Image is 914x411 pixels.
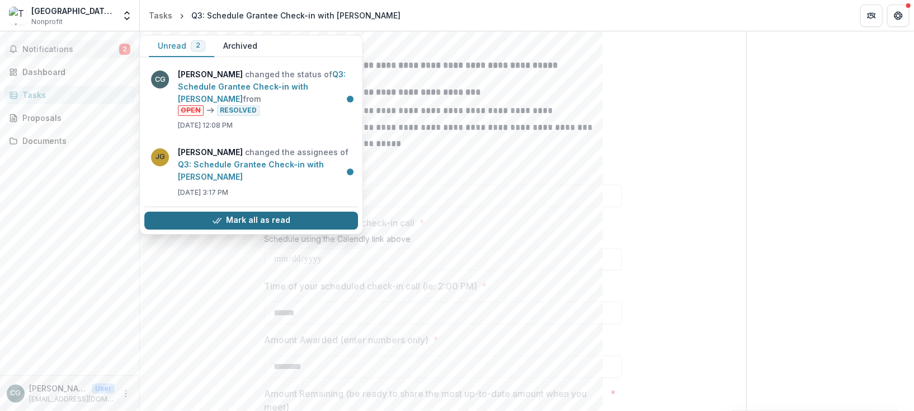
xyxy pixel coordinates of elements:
[4,132,135,150] a: Documents
[178,160,324,181] a: Q3: Schedule Grantee Check-in with [PERSON_NAME]
[149,35,214,57] button: Unread
[214,35,266,57] button: Archived
[22,45,119,54] span: Notifications
[264,333,428,347] p: Amount Awarded (enter numbers only)
[4,86,135,104] a: Tasks
[149,10,172,21] div: Tasks
[144,7,177,24] a: Tasks
[4,109,135,127] a: Proposals
[144,7,405,24] nav: breadcrumb
[29,394,115,404] p: [EMAIL_ADDRESS][DOMAIN_NAME]
[92,384,115,394] p: User
[887,4,910,27] button: Get Help
[860,4,883,27] button: Partners
[178,146,351,183] p: changed the assignees of
[196,41,200,49] span: 2
[4,63,135,81] a: Dashboard
[191,10,401,21] div: Q3: Schedule Grantee Check-in with [PERSON_NAME]
[119,387,133,400] button: More
[22,112,126,124] div: Proposals
[22,66,126,78] div: Dashboard
[264,279,477,293] p: Time of your scheduled check-in call (ie: 2:00 PM)
[22,135,126,147] div: Documents
[4,40,135,58] button: Notifications2
[178,69,346,104] a: Q3: Schedule Grantee Check-in with [PERSON_NAME]
[11,390,21,397] div: Colleen Giesbrecht
[31,5,115,17] div: [GEOGRAPHIC_DATA]-County Health Department
[22,89,126,101] div: Tasks
[264,234,622,248] div: Schedule using the Calendly link above
[119,44,130,55] span: 2
[119,4,135,27] button: Open entity switcher
[31,17,63,27] span: Nonprofit
[178,68,351,116] p: changed the status of from
[29,382,87,394] p: [PERSON_NAME]
[144,212,358,230] button: Mark all as read
[9,7,27,25] img: Tulsa City-County Health Department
